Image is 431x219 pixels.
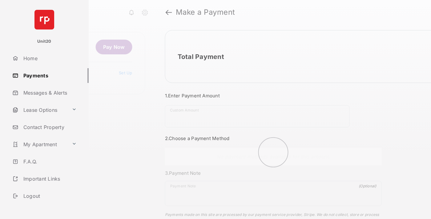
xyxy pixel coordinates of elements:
img: svg+xml;base64,PHN2ZyB4bWxucz0iaHR0cDovL3d3dy53My5vcmcvMjAwMC9zdmciIHdpZHRoPSI2NCIgaGVpZ2h0PSI2NC... [34,10,54,29]
a: Important Links [10,171,79,186]
a: Payments [10,68,89,83]
a: Home [10,51,89,66]
a: F.A.Q. [10,154,89,169]
a: Messages & Alerts [10,85,89,100]
strong: Make a Payment [176,9,235,16]
h3: 1. Enter Payment Amount [165,93,382,99]
h3: 2. Choose a Payment Method [165,135,382,141]
a: Lease Options [10,103,69,117]
h2: Total Payment [178,53,224,61]
a: Set Up [119,70,132,75]
h3: 3. Payment Note [165,170,382,176]
a: Logout [10,189,89,203]
p: Unit20 [37,38,51,45]
a: My Apartment [10,137,69,152]
a: Contact Property [10,120,89,135]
